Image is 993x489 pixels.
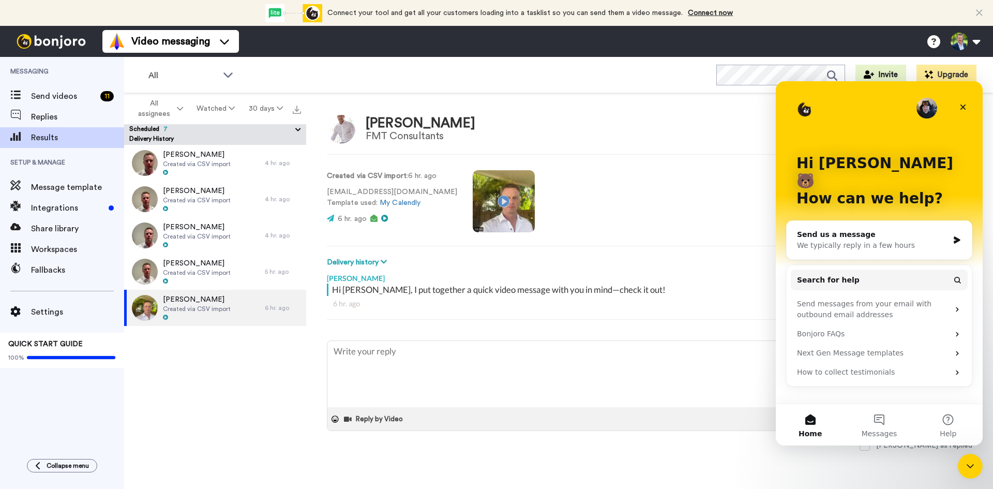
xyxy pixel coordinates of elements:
[31,181,124,194] span: Message template
[47,462,89,470] span: Collapse menu
[8,353,24,362] span: 100%
[163,150,231,160] span: [PERSON_NAME]
[163,160,231,168] span: Created via CSV import
[129,124,306,136] button: Scheduled7
[327,115,355,143] img: Image of Tom Gildred
[327,268,972,284] div: [PERSON_NAME]
[132,150,158,176] img: 4d5de08f-8dd4-4c8c-924c-58d1a24d6910-thumb.jpg
[366,116,475,131] div: [PERSON_NAME]
[31,243,124,256] span: Workspaces
[163,222,231,232] span: [PERSON_NAME]
[265,195,301,203] div: 4 hr. ago
[124,217,306,254] a: [PERSON_NAME]Created via CSV import4 hr. ago
[776,81,983,446] iframe: Intercom live chat
[124,145,306,181] a: [PERSON_NAME]Created via CSV import4 hr. ago
[190,99,242,118] button: Watched
[327,172,407,180] strong: Created via CSV import
[290,101,304,116] button: Export all results that match these filters now.
[31,223,124,235] span: Share library
[163,232,231,241] span: Created via CSV import
[338,215,367,223] span: 6 hr. ago
[265,268,301,276] div: 5 hr. ago
[265,231,301,240] div: 4 hr. ago
[163,269,231,277] span: Created via CSV import
[163,258,231,269] span: [PERSON_NAME]
[27,459,97,472] button: Collapse menu
[8,340,83,348] span: QUICK START GUIDE
[148,69,218,82] span: All
[126,94,190,123] button: All assignees
[265,304,301,312] div: 6 hr. ago
[855,65,906,85] button: Invite
[109,33,125,50] img: vm-color.svg
[100,91,114,101] div: 11
[265,159,301,167] div: 4 hr. ago
[129,126,168,132] span: Scheduled
[163,196,231,204] span: Created via CSV import
[131,34,210,49] span: Video messaging
[916,65,976,85] button: Upgrade
[31,264,124,276] span: Fallbacks
[688,9,733,17] a: Connect now
[242,99,290,118] button: 30 days
[31,90,96,102] span: Send videos
[327,171,457,182] p: : 6 hr. ago
[159,126,168,132] span: 7
[265,4,322,22] div: animation
[876,440,972,451] div: [PERSON_NAME] as replied
[163,305,231,313] span: Created via CSV import
[327,187,457,209] p: [EMAIL_ADDRESS][DOMAIN_NAME] Template used:
[124,181,306,217] a: [PERSON_NAME]Created via CSV import4 hr. ago
[124,290,306,326] a: [PERSON_NAME]Created via CSV import6 hr. ago
[31,111,124,123] span: Replies
[380,199,420,206] a: My Calendly
[293,106,301,114] img: export.svg
[31,306,124,318] span: Settings
[124,135,306,145] div: Delivery History
[163,294,231,305] span: [PERSON_NAME]
[958,454,983,479] iframe: Intercom live chat
[327,9,683,17] span: Connect your tool and get all your customers loading into a tasklist so you can send them a video...
[366,130,475,142] div: FMT Consultants
[163,186,231,196] span: [PERSON_NAME]
[12,34,90,49] img: bj-logo-header-white.svg
[327,257,390,268] button: Delivery history
[132,259,158,285] img: cdb637e9-b3ea-4a6e-9f9e-6765c6364c06-thumb.jpg
[132,295,158,321] img: 72c724c7-609b-4526-9d09-8c73c3b2dc19-thumb.jpg
[132,223,158,248] img: 179178a0-fde8-423c-a287-39f55651a724-thumb.jpg
[343,411,406,427] button: Reply by Video
[333,299,966,309] div: 6 hr. ago
[31,131,124,144] span: Results
[124,254,306,290] a: [PERSON_NAME]Created via CSV import5 hr. ago
[133,98,175,119] span: All assignees
[332,284,970,296] div: Hi [PERSON_NAME], I put together a quick video message with you in mind—check it out!
[31,202,104,214] span: Integrations
[132,186,158,212] img: 731bde6b-2834-4c48-a956-92916cb156db-thumb.jpg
